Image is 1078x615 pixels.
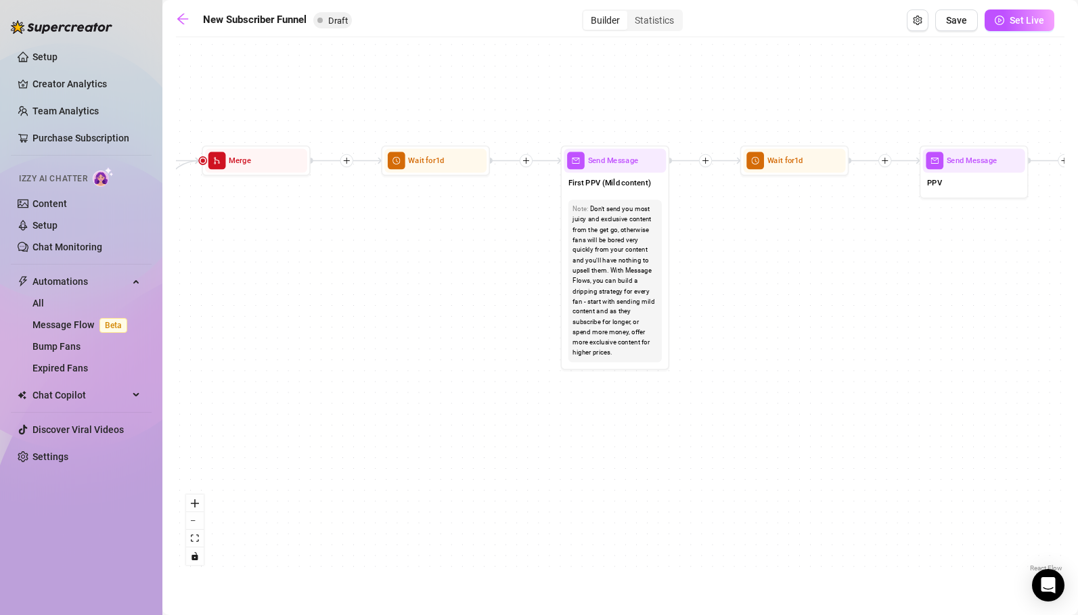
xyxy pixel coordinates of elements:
span: mail [567,152,585,170]
span: arrow-left [176,12,189,26]
img: AI Chatter [93,167,114,187]
a: arrow-left [176,12,196,28]
span: Wait for 1d [767,155,803,167]
img: logo-BBDzfeDw.svg [11,20,112,34]
span: plus [343,157,351,164]
span: Beta [99,318,127,333]
span: Send Message [588,155,639,167]
a: Creator Analytics [32,73,141,95]
span: plus [702,157,709,164]
button: zoom out [186,512,204,530]
span: setting [913,16,922,25]
a: Chat Monitoring [32,242,102,252]
button: Save Flow [935,9,978,31]
a: Settings [32,451,68,462]
button: fit view [186,530,204,547]
span: play-circle [995,16,1004,25]
span: Merge [229,155,251,167]
a: Expired Fans [32,363,88,373]
span: Izzy AI Chatter [19,173,87,185]
span: PPV [927,177,942,189]
span: Save [946,15,967,26]
a: Content [32,198,67,209]
span: plus [881,157,889,164]
a: Discover Viral Videos [32,424,124,435]
img: Chat Copilot [18,390,26,400]
div: clock-circleWait for1d [740,145,849,176]
span: Wait for 1d [408,155,444,167]
div: Builder [583,11,627,30]
div: Open Intercom Messenger [1032,569,1064,601]
span: clock-circle [388,152,405,170]
a: Team Analytics [32,106,99,116]
span: Draft [328,16,348,26]
span: thunderbolt [18,276,28,287]
div: Don't send you most juicy and exclusive content from the get go, otherwise fans will be bored ver... [572,204,657,358]
div: segmented control [582,9,683,31]
div: clock-circleWait for1d [381,145,490,176]
span: Chat Copilot [32,384,129,406]
a: React Flow attribution [1030,564,1062,572]
a: Setup [32,51,58,62]
a: Purchase Subscription [32,133,129,143]
span: Send Message [947,155,997,167]
div: mailSend MessagePPV [920,145,1029,199]
span: clock-circle [746,152,764,170]
span: First PPV (Mild content) [568,177,651,189]
a: Bump Fans [32,341,81,352]
div: Statistics [627,11,681,30]
button: Open Exit Rules [907,9,928,31]
span: mail [926,152,943,170]
div: mailSend MessageFirst PPV (Mild content)Note:Don't send you most juicy and exclusive content from... [560,145,669,370]
span: merge [208,152,226,170]
a: All [32,298,44,309]
button: zoom in [186,495,204,512]
a: Message FlowBeta [32,319,133,330]
div: React Flow controls [186,495,204,565]
span: plus [522,157,530,164]
div: mergeMerge [202,145,311,176]
button: Set Live [985,9,1054,31]
span: Automations [32,271,129,292]
a: Setup [32,220,58,231]
strong: New Subscriber Funnel [203,14,307,26]
span: Set Live [1010,15,1044,26]
span: plus [1060,157,1068,164]
button: toggle interactivity [186,547,204,565]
